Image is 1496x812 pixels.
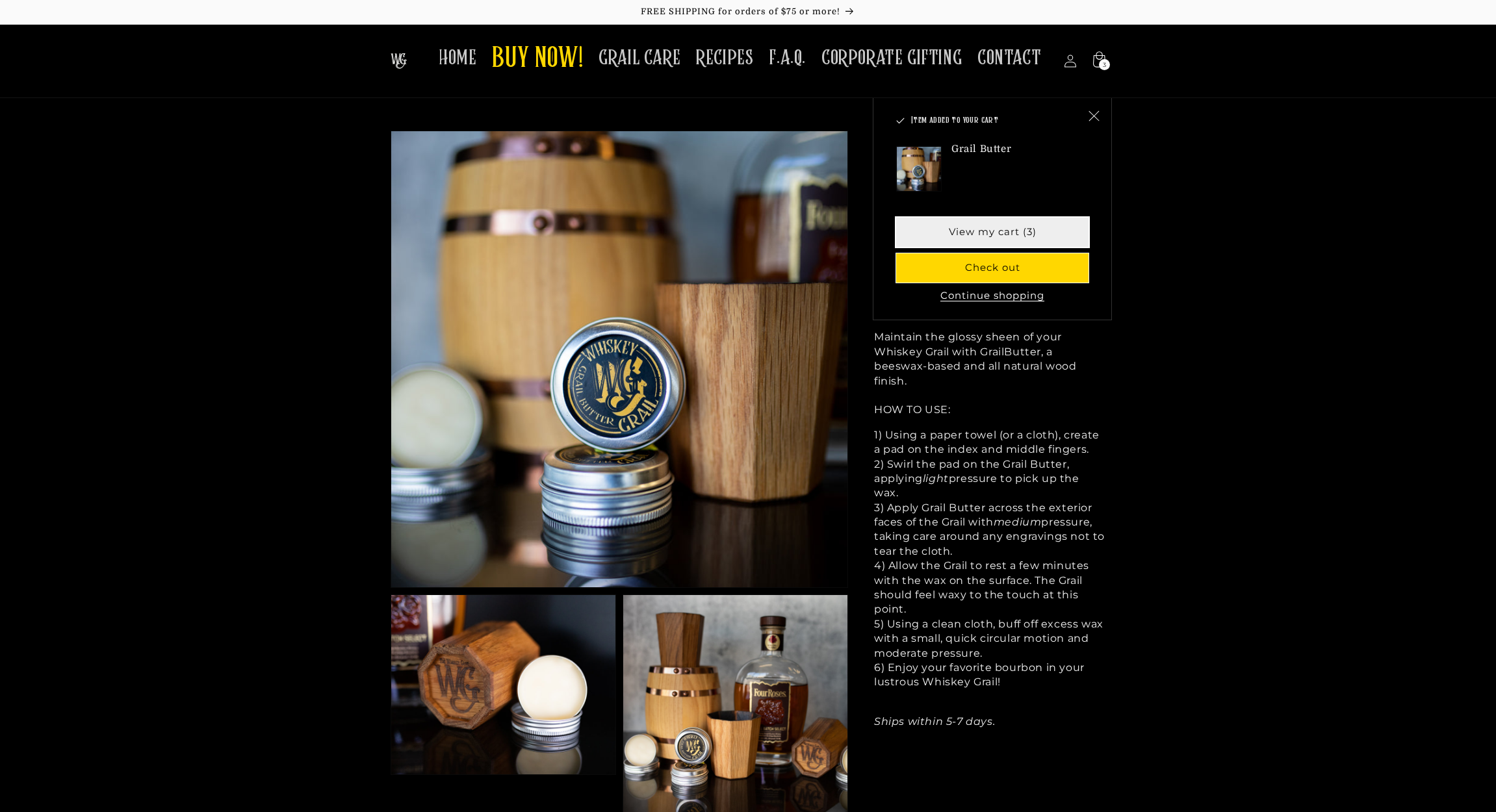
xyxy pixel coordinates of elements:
p: FREE SHIPPING for orders of $75 or more! [13,6,1483,18]
img: A tin of Grail Butter, used for maintaining your Whiskey Grail or Whiskey Tumbler. [391,131,847,587]
h3: Grail Butter [951,143,1011,156]
img: The Whiskey Grail [391,53,407,69]
a: RECIPES [688,38,761,79]
div: 1) Using a paper towel (or a cloth), create a pad on the index and middle fingers. [874,428,1105,457]
span: Butter [1004,346,1041,358]
div: 3) Apply Grail Butter across the exterior faces of the Grail with pressure, taking care around an... [874,501,1105,559]
h2: Item added to your cart [896,114,1079,127]
a: BUY NOW! [484,34,591,85]
div: 5) Using a clean cloth, buff off excess wax with a small, quick circular motion and moderate pres... [874,617,1105,661]
span: CORPORATE GIFTING [821,45,962,71]
button: Check out [896,253,1089,283]
a: HOME [431,38,484,79]
em: Ships within 5-7 days. [874,715,995,728]
img: A tin of Grail Butter, used for maintaining your Whiskey Grail or Whiskey Tumbler. [896,146,942,192]
div: Item added to your cart [873,98,1112,320]
span: 3 [1103,59,1107,70]
span: CONTACT [977,45,1041,71]
span: F.A.Q. [769,45,806,71]
em: light [923,472,949,485]
div: 6) Enjoy your favorite bourbon in your lustrous Whiskey Grail! [874,661,1105,690]
img: Grail Butter, for maintaining your Whiskey Grail. [391,595,615,774]
div: 4) Allow the Grail to rest a few minutes with the wax on the surface. The Grail should feel waxy ... [874,559,1105,617]
button: Continue shopping [936,289,1048,302]
em: medium [994,516,1042,528]
span: GRAIL CARE [599,45,680,71]
a: CORPORATE GIFTING [814,38,970,79]
a: F.A.Q. [761,38,814,79]
span: BUY NOW! [492,42,583,77]
span: HOME [439,45,476,71]
span: RECIPES [696,45,753,71]
button: Close [1079,101,1108,130]
p: Maintain the glossy sheen of your Whiskey Grail with Grail , a beeswax-based and all natural wood... [874,330,1105,417]
a: CONTACT [970,38,1049,79]
a: GRAIL CARE [591,38,688,79]
div: 2) Swirl the pad on the Grail Butter, applying pressure to pick up the wax. [874,457,1105,501]
a: View my cart (3) [896,218,1089,247]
